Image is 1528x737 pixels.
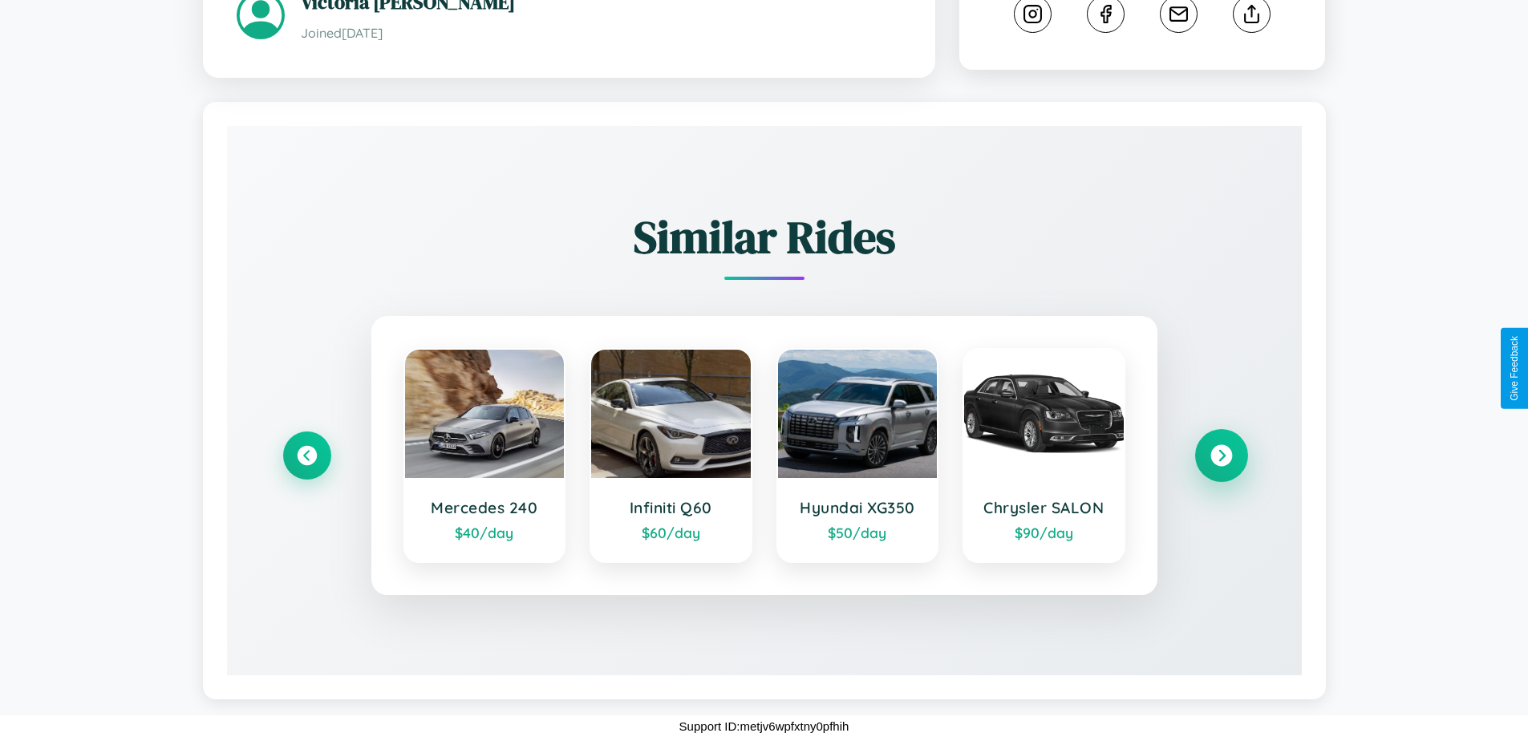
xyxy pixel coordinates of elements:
[776,348,939,563] a: Hyundai XG350$50/day
[794,524,922,541] div: $ 50 /day
[403,348,566,563] a: Mercedes 240$40/day
[679,715,849,737] p: Support ID: metjv6wpfxtny0pfhih
[607,498,735,517] h3: Infiniti Q60
[590,348,752,563] a: Infiniti Q60$60/day
[421,524,549,541] div: $ 40 /day
[980,524,1108,541] div: $ 90 /day
[421,498,549,517] h3: Mercedes 240
[794,498,922,517] h3: Hyundai XG350
[283,206,1246,268] h2: Similar Rides
[963,348,1125,563] a: Chrysler SALON$90/day
[301,22,902,45] p: Joined [DATE]
[607,524,735,541] div: $ 60 /day
[1509,336,1520,401] div: Give Feedback
[980,498,1108,517] h3: Chrysler SALON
